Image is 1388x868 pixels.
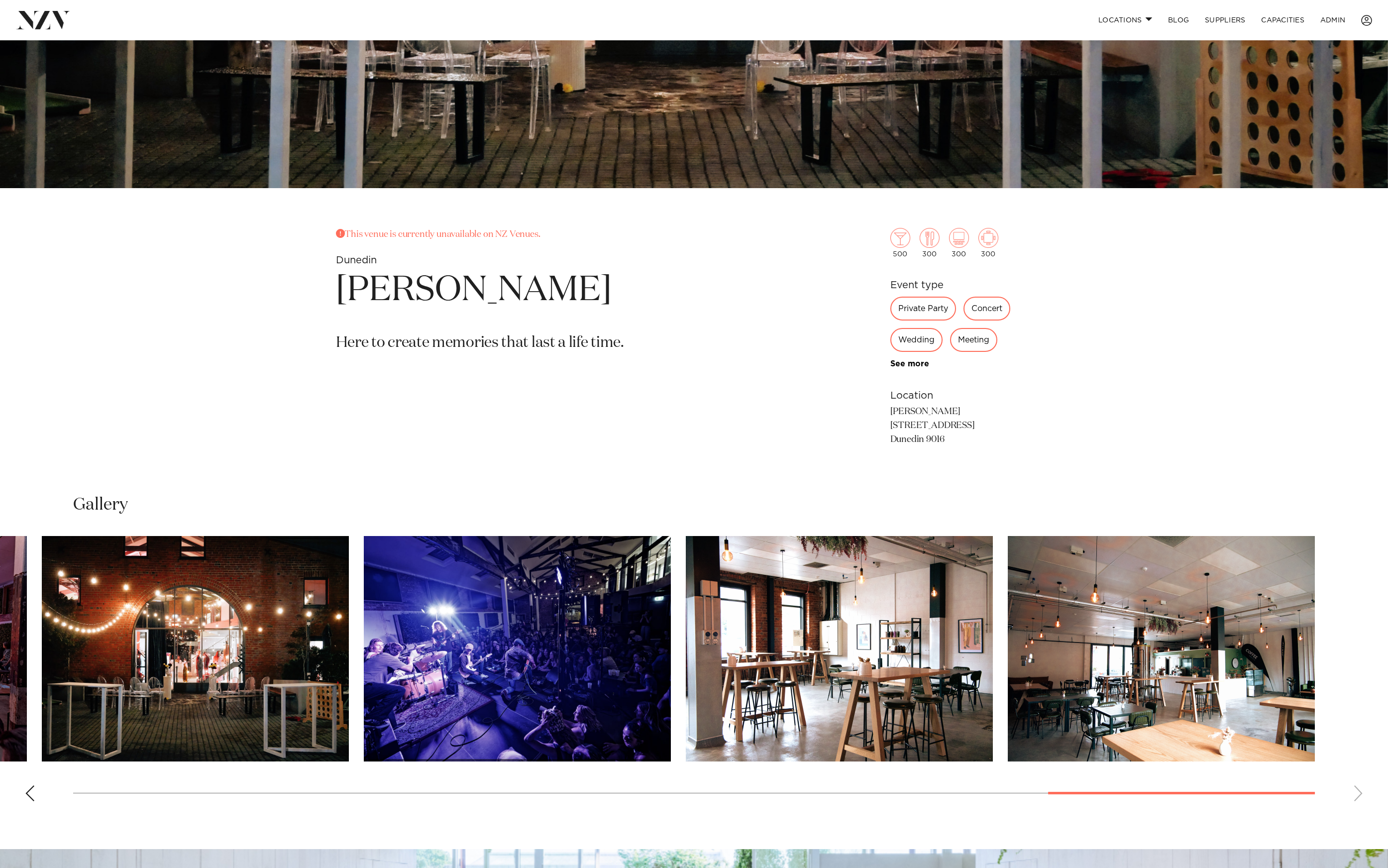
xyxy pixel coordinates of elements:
p: [PERSON_NAME] [STREET_ADDRESS] Dunedin 9016 [890,405,1053,447]
p: Here to create memories that last a life time. [336,333,820,353]
img: cocktail.png [890,228,910,248]
h6: Location [890,388,1053,403]
div: Wedding [890,328,943,352]
swiper-slide: 18 / 18 [1008,536,1315,761]
img: theatre.png [949,228,969,248]
swiper-slide: 15 / 18 [42,536,349,761]
small: Dunedin [336,255,377,265]
div: 300 [949,228,969,258]
h2: Gallery [73,494,128,516]
div: Meeting [950,328,997,352]
a: Capacities [1253,9,1312,31]
h1: [PERSON_NAME] [336,268,820,314]
img: meeting.png [978,228,998,248]
p: This venue is currently unavailable on NZ Venues. [336,228,820,242]
swiper-slide: 17 / 18 [686,536,993,761]
div: Private Party [890,297,956,321]
a: ADMIN [1312,9,1353,31]
a: SUPPLIERS [1197,9,1253,31]
a: BLOG [1160,9,1197,31]
h6: Event type [890,278,1053,293]
a: Locations [1090,9,1160,31]
div: 300 [920,228,940,258]
div: 300 [978,228,998,258]
img: dining.png [920,228,940,248]
div: 500 [890,228,910,258]
swiper-slide: 16 / 18 [364,536,671,761]
img: nzv-logo.png [16,11,70,29]
div: Concert [963,297,1010,321]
